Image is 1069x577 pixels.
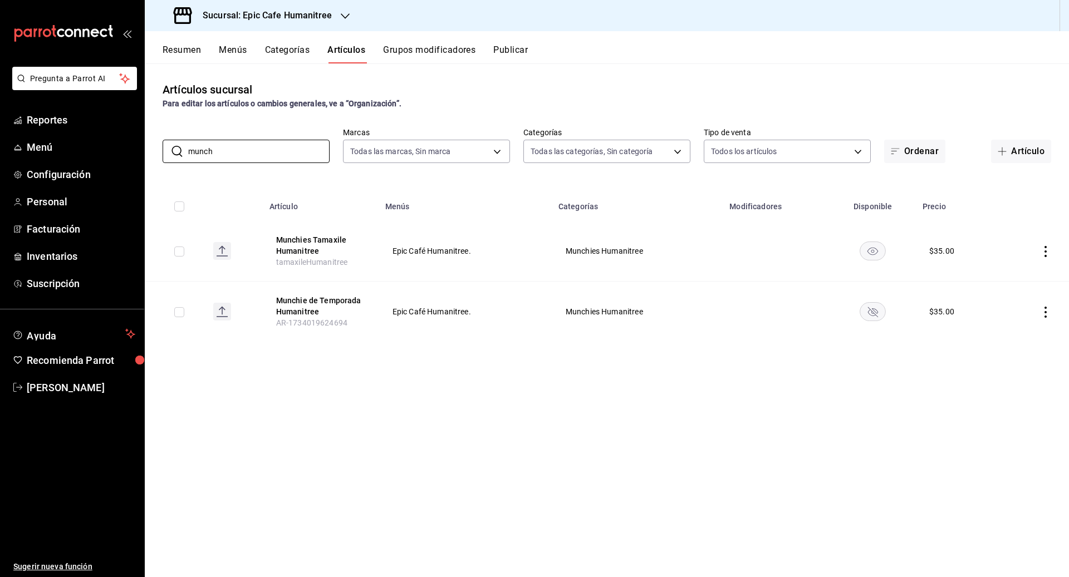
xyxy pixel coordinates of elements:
span: AR-1734019624694 [276,318,347,327]
button: edit-product-location [276,234,365,257]
div: $ 35.00 [929,306,954,317]
span: Epic Café Humanitree. [393,308,538,315]
span: Pregunta a Parrot AI [30,73,120,85]
button: Publicar [493,45,528,63]
span: Configuración [27,167,135,182]
button: Menús [219,45,247,63]
span: tamaxileHumanitree [276,258,348,267]
span: Todas las categorías, Sin categoría [531,146,653,157]
div: $ 35.00 [929,245,954,257]
button: availability-product [860,241,886,260]
span: Reportes [27,112,135,127]
button: actions [1040,307,1051,318]
div: navigation tabs [163,45,1069,63]
button: Artículo [991,140,1051,163]
span: Ayuda [27,327,121,341]
th: Modificadores [723,185,830,221]
button: actions [1040,246,1051,257]
th: Menús [379,185,552,221]
span: Suscripción [27,276,135,291]
input: Buscar artículo [188,140,330,162]
span: Munchies Humanitree [566,247,709,255]
strong: Para editar los artículos o cambios generales, ve a “Organización”. [163,99,401,108]
span: Recomienda Parrot [27,353,135,368]
a: Pregunta a Parrot AI [8,81,137,92]
label: Marcas [343,129,510,136]
th: Artículo [263,185,379,221]
span: Menú [27,140,135,155]
span: Todas las marcas, Sin marca [350,146,451,157]
th: Precio [916,185,1000,221]
th: Disponible [830,185,916,221]
span: Facturación [27,221,135,236]
button: Grupos modificadores [383,45,475,63]
th: Categorías [552,185,723,221]
button: Categorías [265,45,310,63]
span: Epic Café Humanitree. [393,247,538,255]
span: Personal [27,194,135,209]
button: Resumen [163,45,201,63]
span: Munchies Humanitree [566,308,709,315]
button: Pregunta a Parrot AI [12,67,137,90]
button: edit-product-location [276,295,365,317]
label: Categorías [523,129,690,136]
button: Ordenar [884,140,945,163]
button: open_drawer_menu [122,29,131,38]
span: Inventarios [27,249,135,264]
div: Artículos sucursal [163,81,252,98]
h3: Sucursal: Epic Cafe Humanitree [194,9,332,22]
span: [PERSON_NAME] [27,380,135,395]
button: Artículos [327,45,365,63]
span: Todos los artículos [711,146,777,157]
label: Tipo de venta [704,129,871,136]
span: Sugerir nueva función [13,561,135,573]
button: availability-product [860,302,886,321]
